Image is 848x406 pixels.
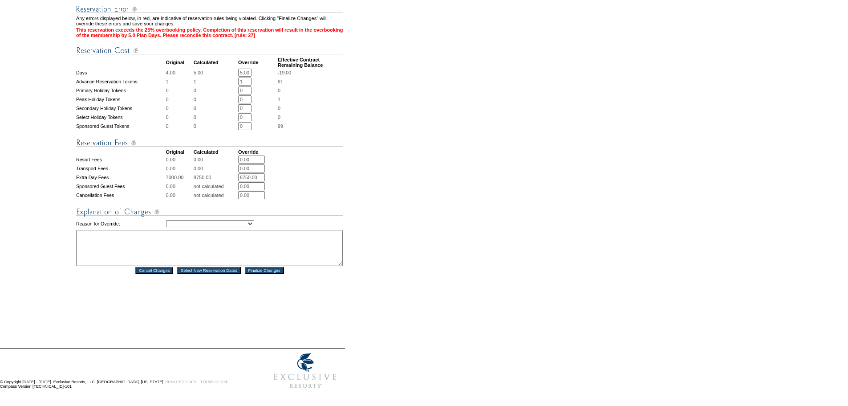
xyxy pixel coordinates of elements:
[238,57,277,68] td: Override
[166,156,193,164] td: 0.00
[135,267,173,274] input: Cancel Changes
[164,380,197,384] a: PRIVACY POLICY
[76,137,343,148] img: Reservation Fees
[194,122,237,130] td: 0
[278,88,280,93] span: 0
[194,149,237,155] td: Calculated
[278,106,280,111] span: 0
[265,349,345,393] img: Exclusive Resorts
[194,86,237,94] td: 0
[76,45,343,56] img: Reservation Cost
[166,173,193,181] td: 7000.00
[278,123,283,129] span: 99
[76,173,165,181] td: Extra Day Fees
[76,78,165,86] td: Advance Reservation Tokens
[166,104,193,112] td: 0
[166,164,193,172] td: 0.00
[166,149,193,155] td: Original
[76,164,165,172] td: Transport Fees
[194,113,237,121] td: 0
[76,16,343,26] td: Any errors displayed below, in red, are indicative of reservation rules being violated. Clicking ...
[278,115,280,120] span: 0
[278,57,343,68] td: Effective Contract Remaining Balance
[76,86,165,94] td: Primary Holiday Tokens
[194,104,237,112] td: 0
[76,113,165,121] td: Select Holiday Tokens
[166,78,193,86] td: 1
[166,113,193,121] td: 0
[194,57,237,68] td: Calculated
[76,4,343,15] img: Reservation Errors
[76,122,165,130] td: Sponsored Guest Tokens
[166,191,193,199] td: 0.00
[278,97,280,102] span: 1
[76,206,343,217] img: Explanation of Changes
[76,69,165,77] td: Days
[76,156,165,164] td: Resort Fees
[76,218,165,229] td: Reason for Override:
[238,149,277,155] td: Override
[166,95,193,103] td: 0
[245,267,284,274] input: Finalize Changes
[194,191,237,199] td: not calculated
[76,191,165,199] td: Cancellation Fees
[76,95,165,103] td: Peak Holiday Tokens
[194,69,237,77] td: 5.00
[194,173,237,181] td: 8750.00
[166,182,193,190] td: 0.00
[194,164,237,172] td: 0.00
[194,78,237,86] td: 1
[200,380,228,384] a: TERMS OF USE
[166,122,193,130] td: 0
[194,95,237,103] td: 0
[194,156,237,164] td: 0.00
[278,79,283,84] span: 91
[166,69,193,77] td: 4.00
[194,182,237,190] td: not calculated
[76,182,165,190] td: Sponsored Guest Fees
[76,104,165,112] td: Secondary Holiday Tokens
[76,27,343,38] td: This reservation exceeds the 25% overbooking policy. Completion of this reservation will result i...
[166,86,193,94] td: 0
[177,267,241,274] input: Select New Reservation Dates
[278,70,291,75] span: -19.00
[166,57,193,68] td: Original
